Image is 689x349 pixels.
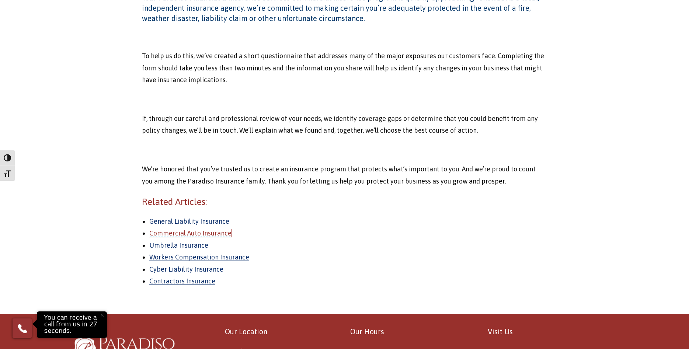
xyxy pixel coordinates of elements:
a: General Liability Insurance [149,217,229,225]
a: Commercial Auto Insurance [149,229,232,237]
a: Contractors Insurance [149,277,215,285]
a: Cyber Liability Insurance [149,265,223,273]
a: Workers Compensation Insurance [149,253,249,261]
button: Close [94,307,110,323]
p: Our Hours [350,325,477,338]
h3: Related Articles: [142,195,547,208]
a: Umbrella Insurance [149,241,208,249]
p: Our Location [225,325,339,338]
p: You can receive a call from us in 27 seconds. [39,313,105,336]
p: If, through our careful and professional review of your needs, we identify coverage gaps or deter... [142,113,547,137]
img: Phone icon [17,322,28,334]
p: We’re honored that you’ve trusted us to create an insurance program that protects what’s importan... [142,163,547,187]
p: To help us do this, we’ve created a short questionnaire that addresses many of the major exposure... [142,50,547,86]
p: Visit Us [488,325,615,338]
